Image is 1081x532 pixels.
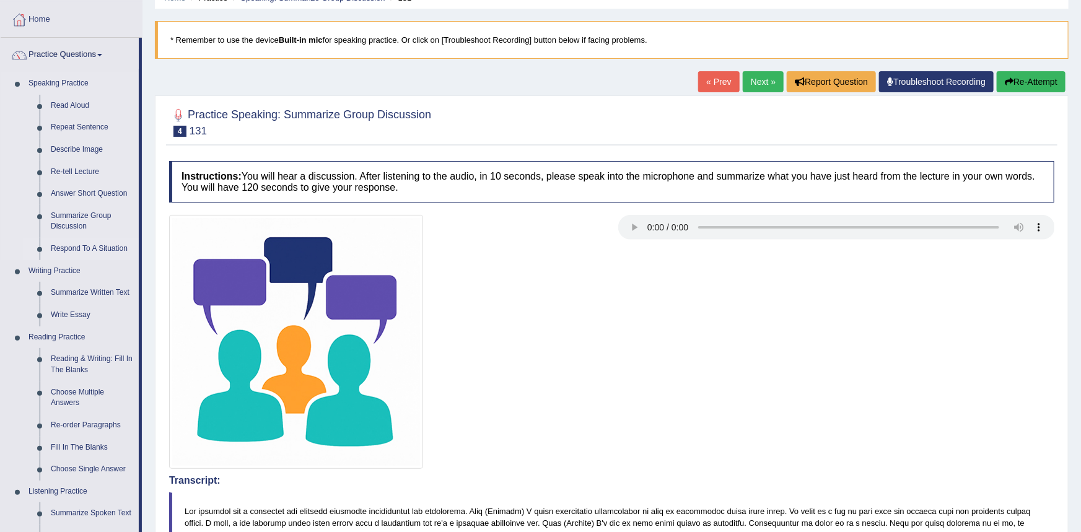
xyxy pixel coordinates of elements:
b: Instructions: [182,171,242,181]
a: Read Aloud [45,95,139,117]
small: 131 [190,125,207,137]
a: Practice Questions [1,38,139,69]
a: Write Essay [45,304,139,326]
blockquote: * Remember to use the device for speaking practice. Or click on [Troubleshoot Recording] button b... [155,21,1069,59]
a: Writing Practice [23,260,139,282]
button: Report Question [787,71,876,92]
button: Re-Attempt [997,71,1066,92]
h2: Practice Speaking: Summarize Group Discussion [169,106,431,137]
a: Reading & Writing: Fill In The Blanks [45,348,139,381]
a: Reading Practice [23,326,139,349]
a: Listening Practice [23,481,139,503]
a: Repeat Sentence [45,116,139,139]
a: Next » [743,71,784,92]
a: Fill In The Blanks [45,437,139,459]
a: Home [1,2,142,33]
a: Troubleshoot Recording [879,71,994,92]
a: Re-tell Lecture [45,161,139,183]
b: Built-in mic [279,35,323,45]
a: Speaking Practice [23,72,139,95]
h4: You will hear a discussion. After listening to the audio, in 10 seconds, please speak into the mi... [169,161,1054,203]
a: Re-order Paragraphs [45,414,139,437]
a: Answer Short Question [45,183,139,205]
a: Respond To A Situation [45,238,139,260]
h4: Transcript: [169,475,1054,486]
a: « Prev [698,71,739,92]
a: Summarize Spoken Text [45,502,139,525]
span: 4 [173,126,186,137]
a: Summarize Written Text [45,282,139,304]
a: Describe Image [45,139,139,161]
a: Choose Single Answer [45,458,139,481]
a: Choose Multiple Answers [45,382,139,414]
a: Summarize Group Discussion [45,205,139,238]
